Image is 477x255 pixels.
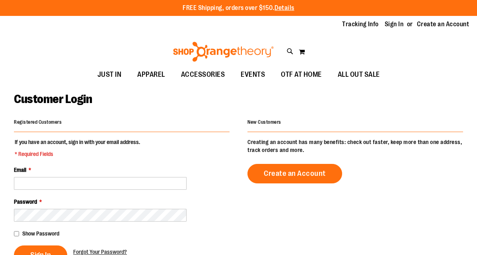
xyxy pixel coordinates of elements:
p: FREE Shipping, orders over $150. [183,4,294,13]
a: Create an Account [417,20,469,29]
span: Password [14,199,37,205]
span: ALL OUT SALE [338,66,380,84]
span: Show Password [22,230,59,237]
a: Sign In [385,20,404,29]
strong: New Customers [247,119,281,125]
span: ACCESSORIES [181,66,225,84]
img: Shop Orangetheory [172,42,275,62]
span: Email [14,167,26,173]
span: Customer Login [14,92,92,106]
a: Details [275,4,294,12]
span: APPAREL [137,66,165,84]
strong: Registered Customers [14,119,62,125]
span: Forgot Your Password? [73,249,127,255]
span: Create an Account [264,169,326,178]
span: JUST IN [97,66,122,84]
span: EVENTS [241,66,265,84]
a: Create an Account [247,164,342,183]
span: * Required Fields [15,150,140,158]
legend: If you have an account, sign in with your email address. [14,138,141,158]
span: OTF AT HOME [281,66,322,84]
a: Tracking Info [342,20,379,29]
p: Creating an account has many benefits: check out faster, keep more than one address, track orders... [247,138,463,154]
